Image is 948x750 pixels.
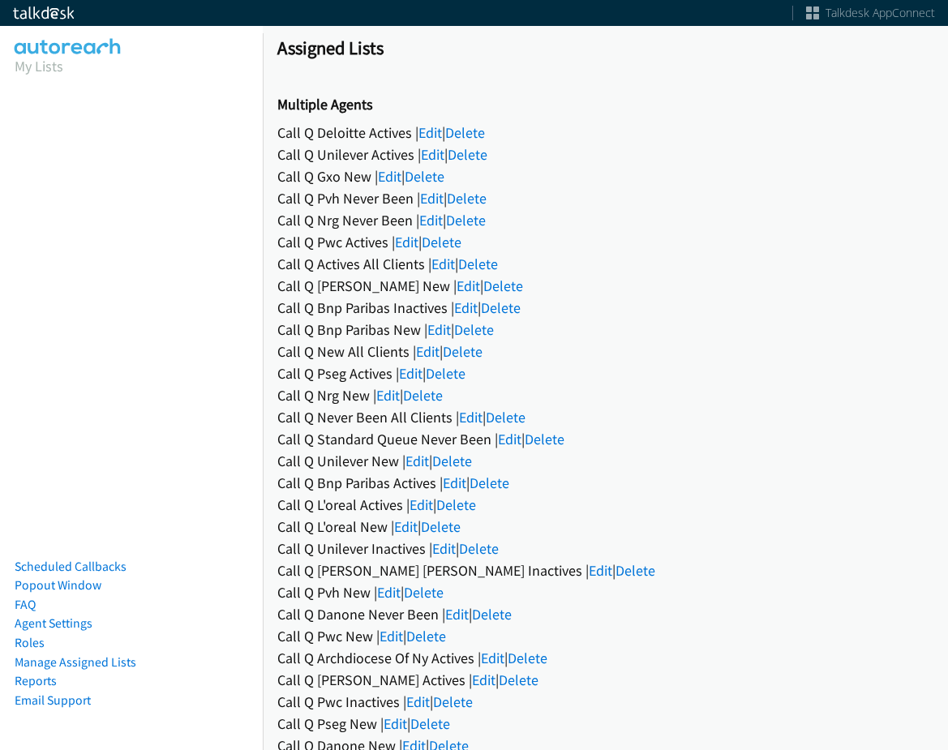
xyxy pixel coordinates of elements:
a: Delete [405,167,444,186]
a: Talkdesk AppConnect [806,5,935,21]
a: Scheduled Callbacks [15,559,127,574]
a: Edit [419,211,443,229]
a: Edit [378,167,401,186]
a: Delete [472,605,512,624]
h2: Multiple Agents [277,96,933,114]
a: Delete [445,123,485,142]
div: Call Q New All Clients | | [277,341,933,362]
a: Delete [459,539,499,558]
a: Delete [470,474,509,492]
a: Edit [416,342,440,361]
a: Delete [432,452,472,470]
div: Call Q Pwc Actives | | [277,231,933,253]
a: Edit [410,495,433,514]
a: Delete [404,583,444,602]
iframe: Resource Center [901,311,948,439]
a: Delete [410,714,450,733]
a: Delete [483,276,523,295]
div: Call Q Pseg New | | [277,713,933,735]
a: Delete [486,408,525,426]
a: Edit [376,386,400,405]
a: Email Support [15,692,91,708]
a: Delete [448,145,487,164]
div: Call Q Actives All Clients | | [277,253,933,275]
div: Call Q Pvh Never Been | | [277,187,933,209]
div: Call Q Pwc New | | [277,625,933,647]
a: Edit [380,627,403,645]
a: Roles [15,635,45,650]
a: Manage Assigned Lists [15,654,136,670]
div: Call Q Pvh New | | [277,581,933,603]
a: Delete [403,386,443,405]
a: Delete [508,649,547,667]
div: Call Q Never Been All Clients | | [277,406,933,428]
a: Delete [481,298,521,317]
a: Edit [431,255,455,273]
a: Edit [384,714,407,733]
a: Edit [445,605,469,624]
div: Call Q L'oreal New | | [277,516,933,538]
a: Edit [405,452,429,470]
h1: Assigned Lists [277,36,933,59]
a: Delete [421,517,461,536]
a: Edit [443,474,466,492]
div: Call Q Bnp Paribas Inactives | | [277,297,933,319]
a: FAQ [15,597,36,612]
a: Edit [432,539,456,558]
div: Call Q Nrg New | | [277,384,933,406]
a: Edit [481,649,504,667]
a: Edit [457,276,480,295]
div: Call Q Pwc Inactives | | [277,691,933,713]
div: Call Q Deloitte Actives | | [277,122,933,144]
a: Edit [377,583,401,602]
a: Delete [499,671,538,689]
a: Delete [447,189,487,208]
a: Popout Window [15,577,101,593]
div: Call Q Bnp Paribas Actives | | [277,472,933,494]
a: Delete [446,211,486,229]
div: Call Q Bnp Paribas New | | [277,319,933,341]
a: Edit [589,561,612,580]
div: Call Q Unilever Inactives | | [277,538,933,559]
a: Delete [458,255,498,273]
a: Edit [427,320,451,339]
div: Call Q [PERSON_NAME] New | | [277,275,933,297]
a: Reports [15,673,57,688]
div: Call Q Unilever New | | [277,450,933,472]
a: Delete [443,342,483,361]
a: Edit [421,145,444,164]
div: Call Q Unilever Actives | | [277,144,933,165]
a: Edit [498,430,521,448]
div: Call Q L'oreal Actives | | [277,494,933,516]
a: Delete [422,233,461,251]
a: Edit [399,364,423,383]
a: Delete [525,430,564,448]
div: Call Q [PERSON_NAME] Actives | | [277,669,933,691]
div: Call Q Pseg Actives | | [277,362,933,384]
a: Delete [616,561,655,580]
a: Edit [406,692,430,711]
div: Call Q Standard Queue Never Been | | [277,428,933,450]
div: Call Q [PERSON_NAME] [PERSON_NAME] Inactives | | [277,559,933,581]
div: Call Q Archdiocese Of Ny Actives | | [277,647,933,669]
a: Delete [406,627,446,645]
a: Edit [454,298,478,317]
a: Edit [418,123,442,142]
a: Agent Settings [15,615,92,631]
a: Delete [454,320,494,339]
a: Edit [395,233,418,251]
a: My Lists [15,57,63,75]
div: Call Q Danone Never Been | | [277,603,933,625]
a: Edit [459,408,483,426]
a: Delete [436,495,476,514]
a: Edit [394,517,418,536]
a: Edit [420,189,444,208]
a: Delete [426,364,465,383]
div: Call Q Nrg Never Been | | [277,209,933,231]
a: Delete [433,692,473,711]
a: Edit [472,671,495,689]
div: Call Q Gxo New | | [277,165,933,187]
